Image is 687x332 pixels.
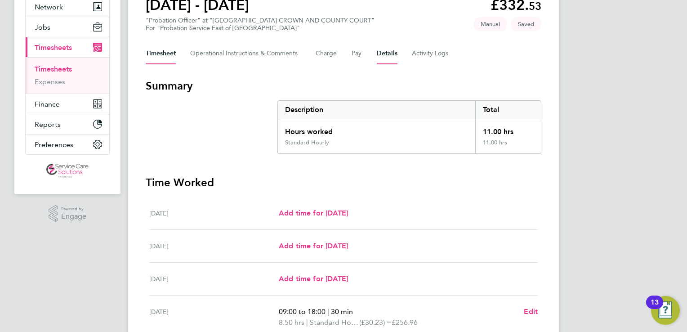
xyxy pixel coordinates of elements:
[279,241,348,251] a: Add time for [DATE]
[146,43,176,64] button: Timesheet
[25,164,110,178] a: Go to home page
[35,3,63,11] span: Network
[35,77,65,86] a: Expenses
[26,94,109,114] button: Finance
[473,17,507,31] span: This timesheet was manually created.
[49,205,87,222] a: Powered byEngage
[524,307,538,316] span: Edit
[149,208,279,219] div: [DATE]
[146,17,375,32] div: "Probation Officer" at "[GEOGRAPHIC_DATA] CROWN AND COUNTY COURT"
[146,24,375,32] div: For "Probation Service East of [GEOGRAPHIC_DATA]"
[524,306,538,317] a: Edit
[279,208,348,219] a: Add time for [DATE]
[146,175,541,190] h3: Time Worked
[61,213,86,220] span: Engage
[331,307,353,316] span: 30 min
[61,205,86,213] span: Powered by
[310,317,359,328] span: Standard Hourly
[26,135,109,154] button: Preferences
[35,100,60,108] span: Finance
[46,164,89,178] img: servicecare-logo-retina.png
[511,17,541,31] span: This timesheet is Saved.
[26,17,109,37] button: Jobs
[352,43,362,64] button: Pay
[359,318,392,327] span: (£30.23) =
[149,241,279,251] div: [DATE]
[149,306,279,328] div: [DATE]
[146,79,541,93] h3: Summary
[392,318,418,327] span: £256.96
[149,274,279,284] div: [DATE]
[377,43,397,64] button: Details
[35,43,72,52] span: Timesheets
[279,318,304,327] span: 8.50 hrs
[279,307,326,316] span: 09:00 to 18:00
[278,119,475,139] div: Hours worked
[279,209,348,217] span: Add time for [DATE]
[277,100,541,154] div: Summary
[35,65,72,73] a: Timesheets
[475,139,541,153] div: 11.00 hrs
[651,296,680,325] button: Open Resource Center, 13 new notifications
[279,274,348,284] a: Add time for [DATE]
[26,37,109,57] button: Timesheets
[285,139,329,146] div: Standard Hourly
[327,307,329,316] span: |
[279,274,348,283] span: Add time for [DATE]
[651,302,659,314] div: 13
[475,101,541,119] div: Total
[35,120,61,129] span: Reports
[412,43,450,64] button: Activity Logs
[306,318,308,327] span: |
[190,43,301,64] button: Operational Instructions & Comments
[26,114,109,134] button: Reports
[35,140,73,149] span: Preferences
[279,242,348,250] span: Add time for [DATE]
[278,101,475,119] div: Description
[35,23,50,31] span: Jobs
[475,119,541,139] div: 11.00 hrs
[316,43,337,64] button: Charge
[26,57,109,94] div: Timesheets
